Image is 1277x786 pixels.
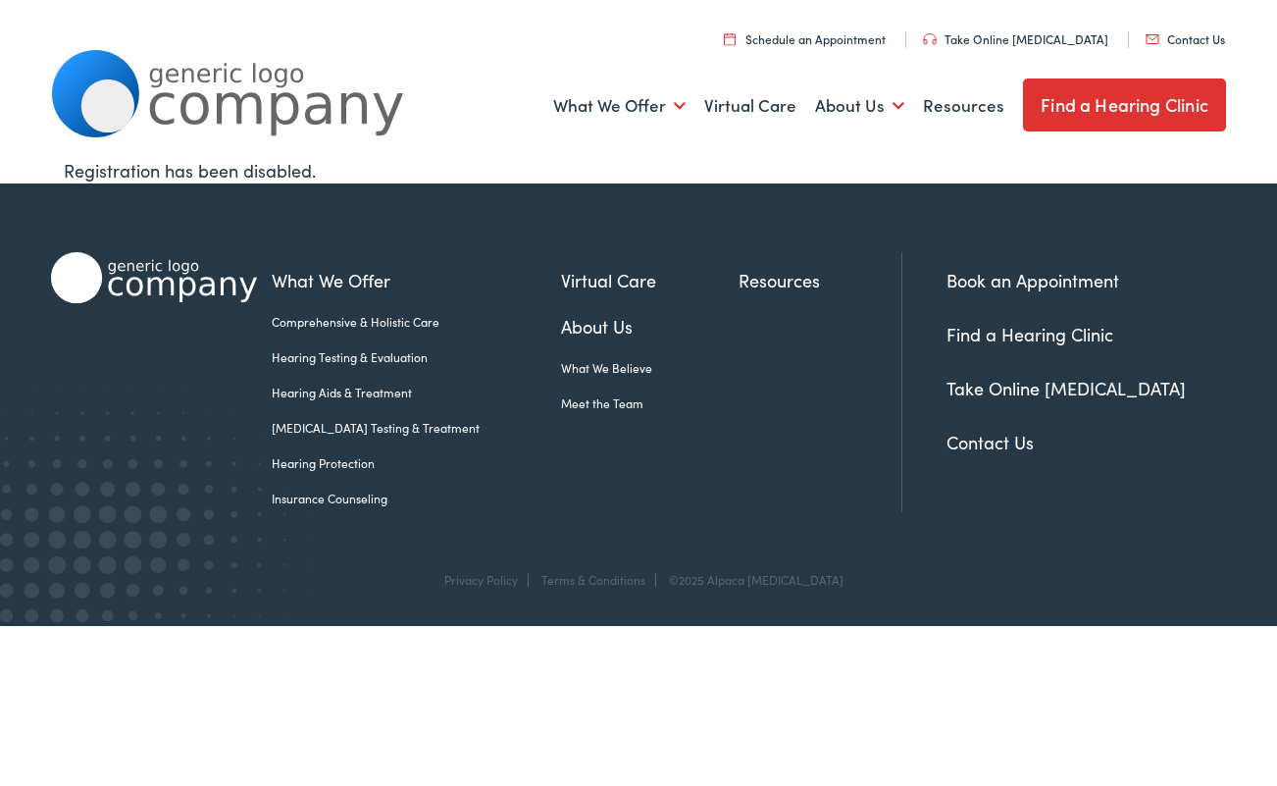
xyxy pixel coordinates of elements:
img: Alpaca Audiology [51,252,257,303]
img: utility icon [1146,34,1159,44]
a: About Us [561,313,738,340]
div: Registration has been disabled. [64,157,1213,183]
a: Schedule an Appointment [724,30,886,47]
img: utility icon [724,32,736,45]
a: About Us [815,70,904,142]
a: Contact Us [1146,30,1225,47]
a: Contact Us [946,430,1034,454]
a: Hearing Testing & Evaluation [272,348,561,366]
a: Take Online [MEDICAL_DATA] [946,376,1186,400]
a: Virtual Care [704,70,796,142]
a: [MEDICAL_DATA] Testing & Treatment [272,419,561,437]
a: Insurance Counseling [272,490,561,507]
a: Find a Hearing Clinic [1023,79,1226,131]
a: Comprehensive & Holistic Care [272,313,561,331]
img: utility icon [923,33,937,45]
a: Book an Appointment [946,268,1119,292]
a: Virtual Care [561,267,738,293]
a: Find a Hearing Clinic [946,322,1113,346]
a: Hearing Aids & Treatment [272,384,561,401]
a: Resources [739,267,901,293]
a: Meet the Team [561,394,738,412]
a: Hearing Protection [272,454,561,472]
a: What We Offer [272,267,561,293]
a: What We Believe [561,359,738,377]
a: Resources [923,70,1004,142]
a: Terms & Conditions [541,571,645,588]
a: Take Online [MEDICAL_DATA] [923,30,1108,47]
div: ©2025 Alpaca [MEDICAL_DATA] [659,573,843,587]
a: What We Offer [553,70,686,142]
a: Privacy Policy [444,571,518,588]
